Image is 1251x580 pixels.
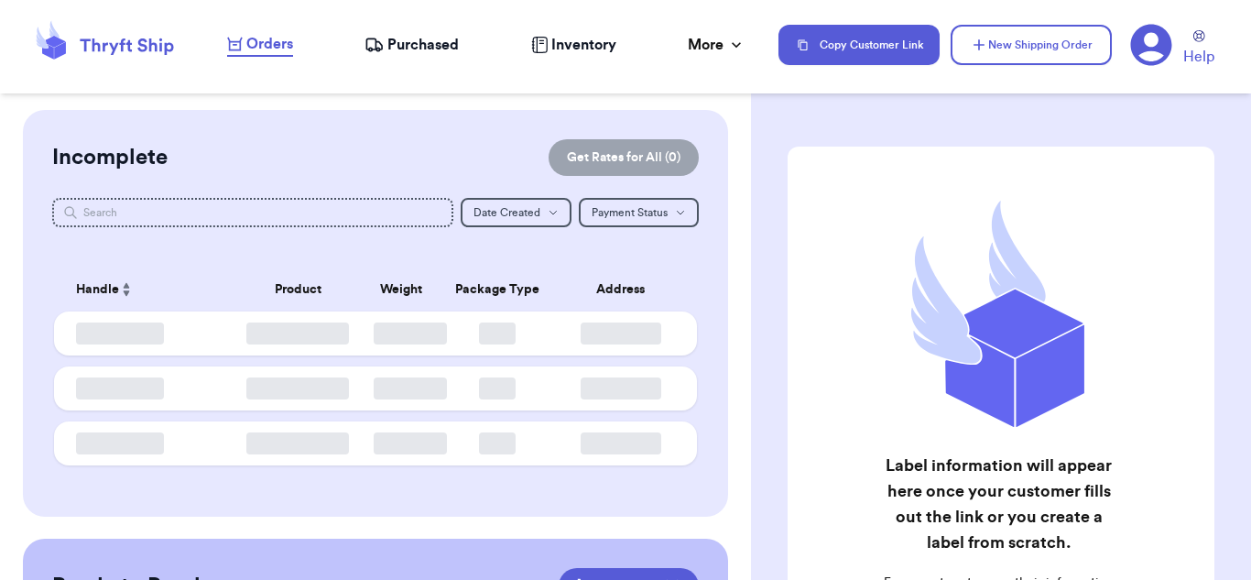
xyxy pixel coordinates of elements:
[555,268,697,312] th: Address
[363,268,440,312] th: Weight
[461,198,571,227] button: Date Created
[440,268,555,312] th: Package Type
[473,207,540,218] span: Date Created
[364,34,459,56] a: Purchased
[579,198,699,227] button: Payment Status
[951,25,1112,65] button: New Shipping Order
[52,143,168,172] h2: Incomplete
[1183,46,1214,68] span: Help
[881,453,1117,555] h2: Label information will appear here once your customer fills out the link or you create a label fr...
[119,279,134,301] button: Sort ascending
[76,280,119,300] span: Handle
[549,139,699,176] button: Get Rates for All (0)
[531,34,616,56] a: Inventory
[234,268,362,312] th: Product
[52,198,453,227] input: Search
[592,207,668,218] span: Payment Status
[1183,30,1214,68] a: Help
[688,34,745,56] div: More
[551,34,616,56] span: Inventory
[387,34,459,56] span: Purchased
[246,33,293,55] span: Orders
[227,33,293,57] a: Orders
[778,25,940,65] button: Copy Customer Link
